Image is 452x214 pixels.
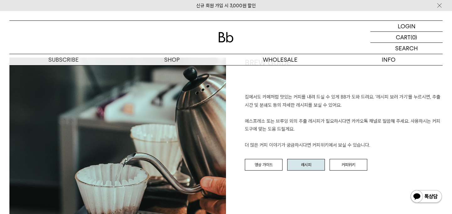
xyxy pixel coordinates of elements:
[196,3,256,8] a: 신규 회원 가입 시 3,000원 할인
[287,159,325,171] a: 레시피
[410,189,443,205] img: 카카오톡 채널 1:1 채팅 버튼
[398,21,416,31] p: LOGIN
[396,32,411,42] p: CART
[370,21,443,32] a: LOGIN
[245,93,443,149] p: 집에서도 카페처럼 맛있는 커피를 내려 드실 ﻿수 있게 BB가 도와 드려요. '레시피 보러 가기'를 누르시면, 추출 시간 및 분쇄도 등의 자세한 레시피를 보실 수 있어요. 에스...
[218,32,234,42] img: 로고
[334,54,443,65] p: INFO
[395,43,418,54] p: SEARCH
[411,32,417,42] p: (0)
[226,54,334,65] p: WHOLESALE
[245,58,443,93] h1: BREW GUIDE
[370,32,443,43] a: CART (0)
[9,54,118,65] a: SUBSCRIBE
[245,159,282,171] a: 영상 가이드
[330,159,367,171] a: 커피위키
[118,54,226,65] a: SHOP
